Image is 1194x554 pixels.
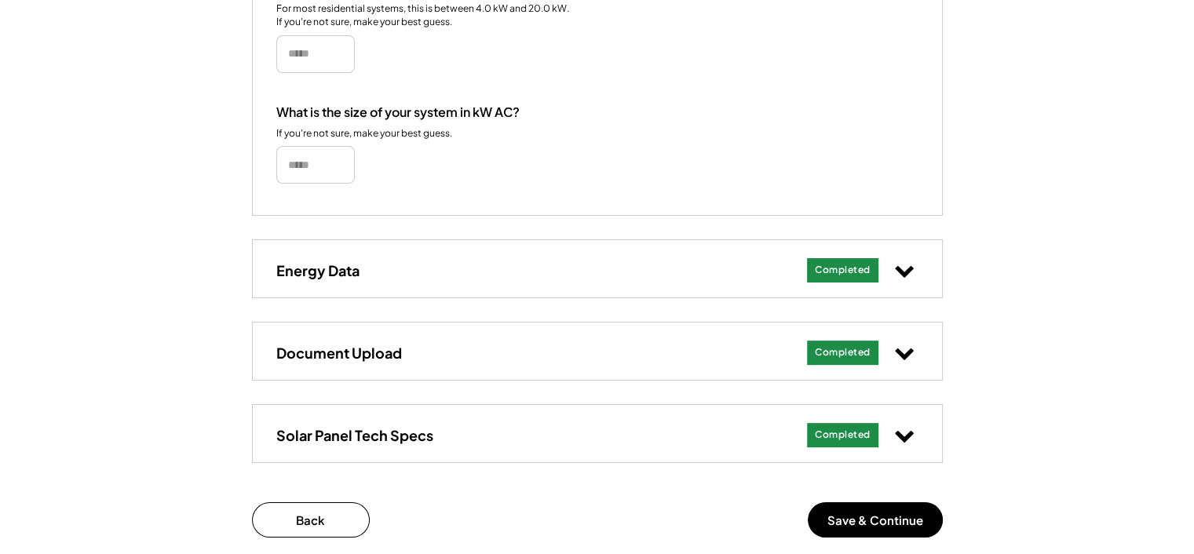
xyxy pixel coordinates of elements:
[815,264,871,277] div: Completed
[276,2,571,29] div: For most residential systems, this is between 4.0 kW and 20.0 kW. If you're not sure, make your b...
[276,104,520,121] div: What is the size of your system in kW AC?
[276,127,452,140] div: If you're not sure, make your best guess.
[815,428,871,442] div: Completed
[808,502,943,538] button: Save & Continue
[276,344,402,362] h3: Document Upload
[276,426,433,444] h3: Solar Panel Tech Specs
[276,261,360,279] h3: Energy Data
[815,346,871,359] div: Completed
[252,502,370,538] button: Back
